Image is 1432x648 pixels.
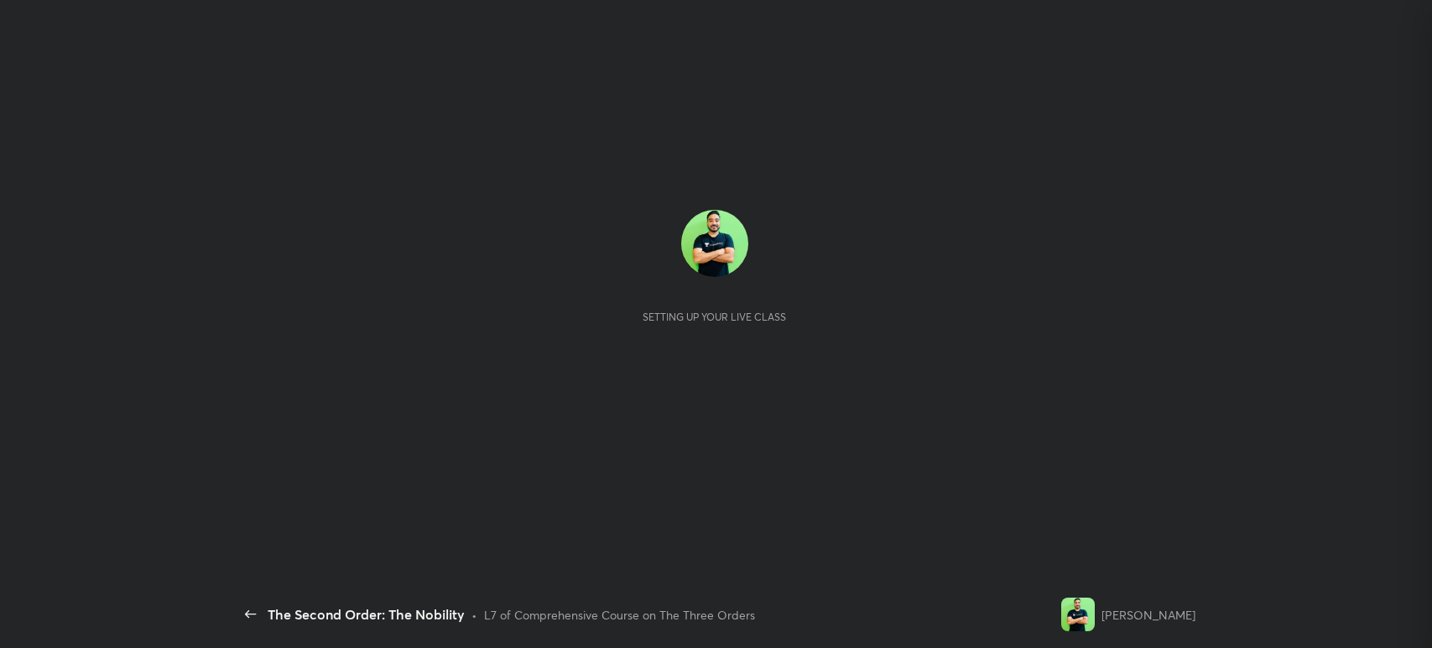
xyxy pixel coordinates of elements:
div: • [471,606,477,624]
div: The Second Order: The Nobility [268,604,465,624]
div: L7 of Comprehensive Course on The Three Orders [484,606,755,624]
img: 4dbe6e88ff414ea19545a10e2af5dbd7.jpg [681,210,748,277]
img: 4dbe6e88ff414ea19545a10e2af5dbd7.jpg [1061,598,1095,631]
div: Setting up your live class [643,311,786,323]
div: [PERSON_NAME] [1101,606,1195,624]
